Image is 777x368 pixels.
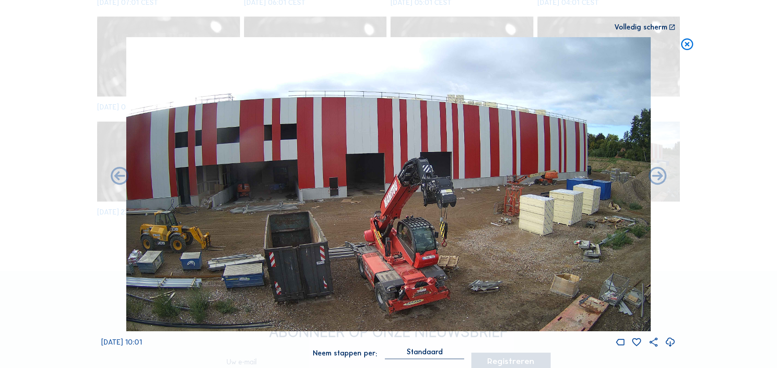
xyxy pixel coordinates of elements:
[407,348,443,355] div: Standaard
[385,348,464,359] div: Standaard
[647,166,668,187] i: Back
[313,350,377,357] div: Neem stappen per:
[614,24,667,32] div: Volledig scherm
[126,37,651,332] img: Image
[109,166,130,187] i: Forward
[101,338,142,347] span: [DATE] 10:01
